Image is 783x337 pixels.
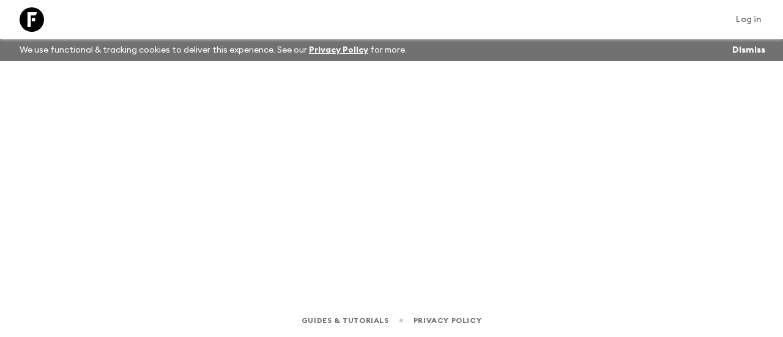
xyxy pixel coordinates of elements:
[309,46,368,54] a: Privacy Policy
[729,42,768,59] button: Dismiss
[729,11,768,28] a: Log in
[15,39,412,61] p: We use functional & tracking cookies to deliver this experience. See our for more.
[414,314,481,327] a: Privacy Policy
[302,314,389,327] a: Guides & Tutorials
